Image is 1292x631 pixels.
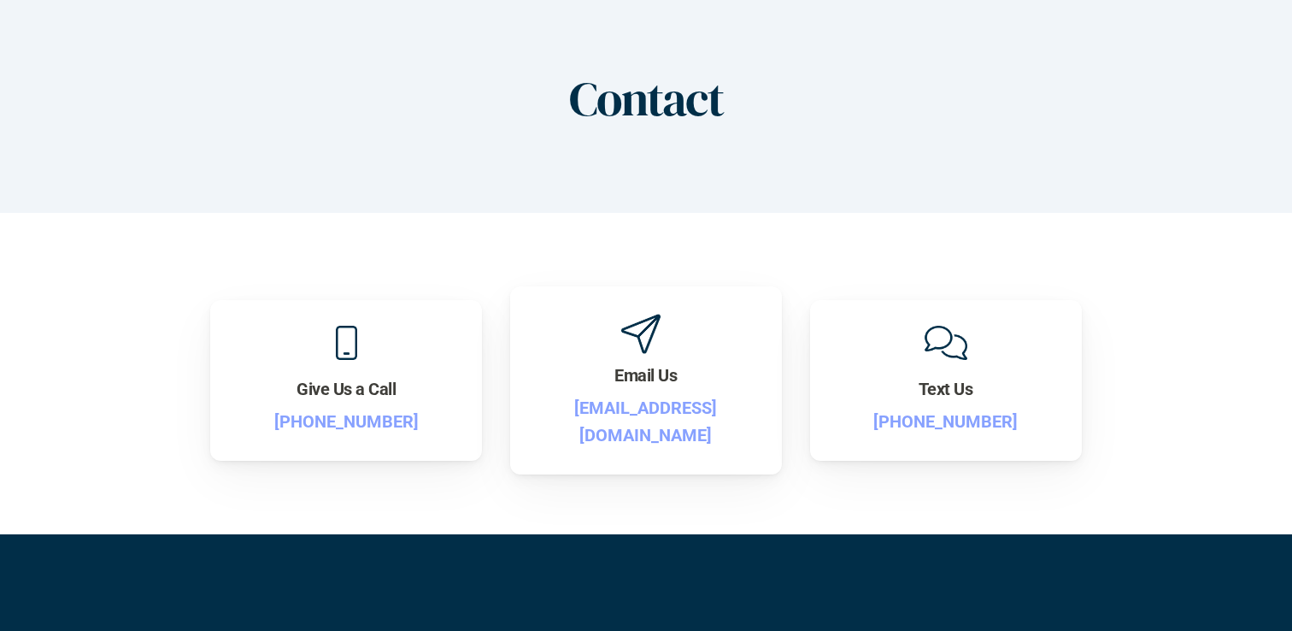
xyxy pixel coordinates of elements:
h3: Email Us [614,363,677,387]
p: [PHONE_NUMBER] [836,408,1056,435]
p: [PHONE_NUMBER] [236,408,456,435]
h3: Give Us a Call [297,377,396,401]
p: [EMAIL_ADDRESS][DOMAIN_NAME] [536,394,756,449]
h1: Contact [569,70,723,127]
h3: Text Us [919,377,973,401]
